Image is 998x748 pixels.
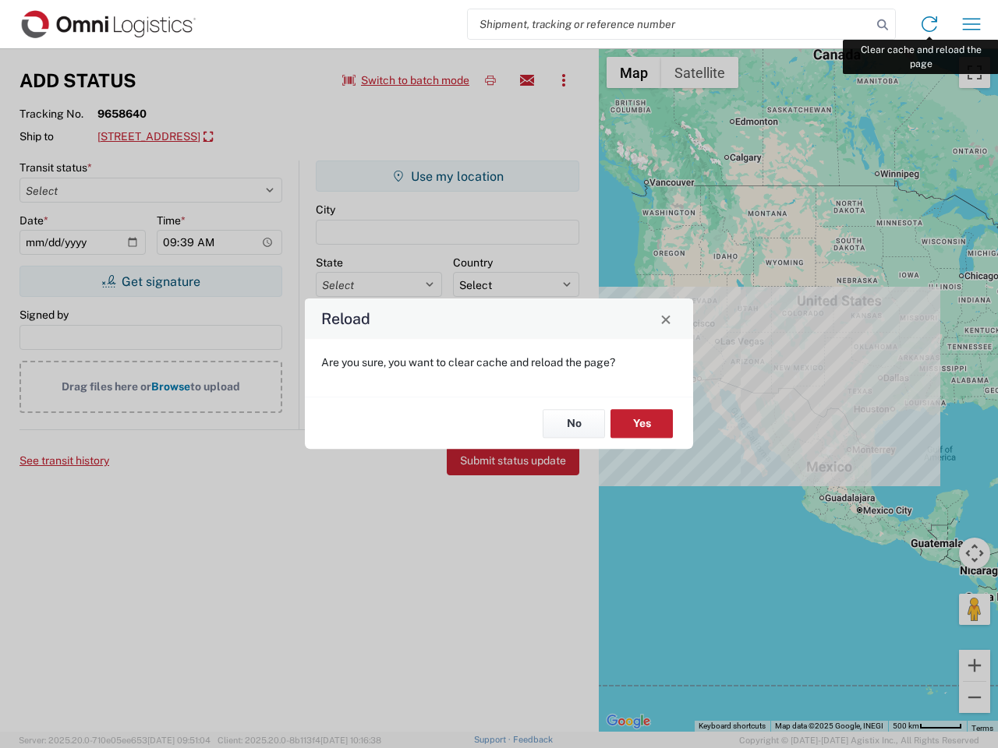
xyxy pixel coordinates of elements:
h4: Reload [321,308,370,330]
button: Yes [610,409,673,438]
button: No [543,409,605,438]
p: Are you sure, you want to clear cache and reload the page? [321,355,677,369]
button: Close [655,308,677,330]
input: Shipment, tracking or reference number [468,9,872,39]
